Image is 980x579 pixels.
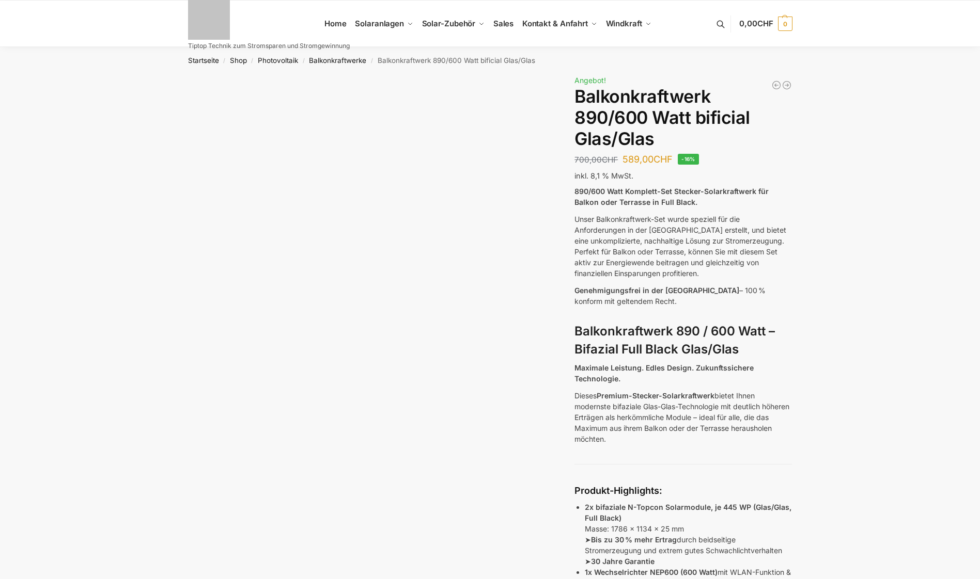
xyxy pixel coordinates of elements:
[597,391,714,400] strong: Premium-Stecker-Solarkraftwerk
[351,1,417,47] a: Solaranlagen
[489,1,518,47] a: Sales
[574,214,792,279] p: Unser Balkonkraftwerk-Set wurde speziell für die Anforderungen in der [GEOGRAPHIC_DATA] erstellt,...
[355,19,404,28] span: Solaranlagen
[591,535,677,544] strong: Bis zu 30 % mehr Ertrag
[518,1,601,47] a: Kontakt & Anfahrt
[739,8,792,39] a: 0,00CHF 0
[188,56,219,65] a: Startseite
[574,363,754,383] strong: Maximale Leistung. Edles Design. Zukunftssichere Technologie.
[585,503,791,522] strong: 2x bifaziale N-Topcon Solarmodule, je 445 WP (Glas/Glas, Full Black)
[623,154,673,165] bdi: 589,00
[574,485,662,496] strong: Produkt-Highlights:
[602,155,618,165] span: CHF
[417,1,489,47] a: Solar-Zubehör
[782,80,792,90] a: Steckerkraftwerk 890/600 Watt, mit Ständer für Terrasse inkl. Lieferung
[585,568,718,576] strong: 1x Wechselrichter NEP600 (600 Watt)
[422,19,476,28] span: Solar-Zubehör
[601,1,656,47] a: Windkraft
[739,19,773,28] span: 0,00
[574,286,739,295] span: Genehmigungsfrei in der [GEOGRAPHIC_DATA]
[574,390,792,444] p: Dieses bietet Ihnen modernste bifaziale Glas-Glas-Technologie mit deutlich höheren Erträgen als h...
[366,57,377,65] span: /
[591,557,655,566] strong: 30 Jahre Garantie
[298,57,309,65] span: /
[493,19,514,28] span: Sales
[247,57,258,65] span: /
[778,17,792,31] span: 0
[169,47,811,74] nav: Breadcrumb
[574,324,775,357] strong: Balkonkraftwerk 890 / 600 Watt – Bifazial Full Black Glas/Glas
[757,19,773,28] span: CHF
[574,86,792,149] h1: Balkonkraftwerk 890/600 Watt bificial Glas/Glas
[771,80,782,90] a: 890/600 Watt Solarkraftwerk + 2,7 KW Batteriespeicher Genehmigungsfrei
[574,155,618,165] bdi: 700,00
[654,154,673,165] span: CHF
[574,76,606,85] span: Angebot!
[678,154,699,165] span: -16%
[574,286,766,305] span: – 100 % konform mit geltendem Recht.
[219,57,230,65] span: /
[188,43,350,49] p: Tiptop Technik zum Stromsparen und Stromgewinnung
[585,502,792,567] p: Masse: 1786 x 1134 x 25 mm ➤ durch beidseitige Stromerzeugung und extrem gutes Schwachlichtverhal...
[574,187,769,206] strong: 890/600 Watt Komplett-Set Stecker-Solarkraftwerk für Balkon oder Terrasse in Full Black.
[258,56,298,65] a: Photovoltaik
[574,171,633,180] span: inkl. 8,1 % MwSt.
[522,19,588,28] span: Kontakt & Anfahrt
[606,19,642,28] span: Windkraft
[230,56,247,65] a: Shop
[309,56,366,65] a: Balkonkraftwerke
